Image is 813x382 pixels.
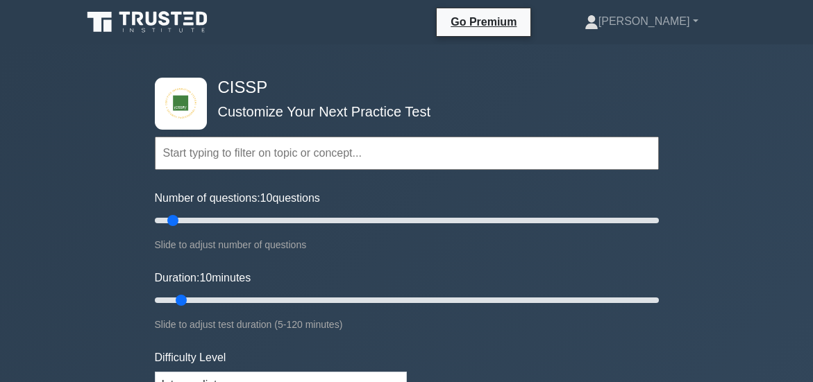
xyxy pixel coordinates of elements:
h4: CISSP [212,78,591,98]
label: Duration: minutes [155,270,251,286]
span: 10 [260,192,273,204]
label: Difficulty Level [155,349,226,366]
div: Slide to adjust number of questions [155,236,659,253]
label: Number of questions: questions [155,190,320,207]
a: Go Premium [442,13,525,31]
a: [PERSON_NAME] [551,8,732,35]
input: Start typing to filter on topic or concept... [155,137,659,170]
span: 10 [199,272,212,284]
div: Slide to adjust test duration (5-120 minutes) [155,316,659,333]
